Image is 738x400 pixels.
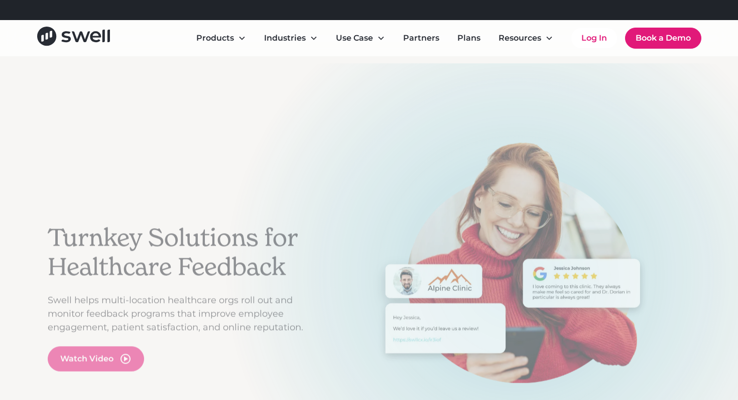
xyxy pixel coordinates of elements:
[48,346,144,371] a: open lightbox
[60,353,113,365] div: Watch Video
[37,27,110,49] a: home
[449,28,488,48] a: Plans
[571,28,617,48] a: Log In
[499,32,541,44] div: Resources
[48,223,319,281] h2: Turnkey Solutions for Healthcare Feedback
[264,32,306,44] div: Industries
[625,28,701,49] a: Book a Demo
[395,28,447,48] a: Partners
[490,28,561,48] div: Resources
[48,294,319,334] p: Swell helps multi-location healthcare orgs roll out and monitor feedback programs that improve em...
[196,32,234,44] div: Products
[336,32,373,44] div: Use Case
[328,28,393,48] div: Use Case
[256,28,326,48] div: Industries
[188,28,254,48] div: Products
